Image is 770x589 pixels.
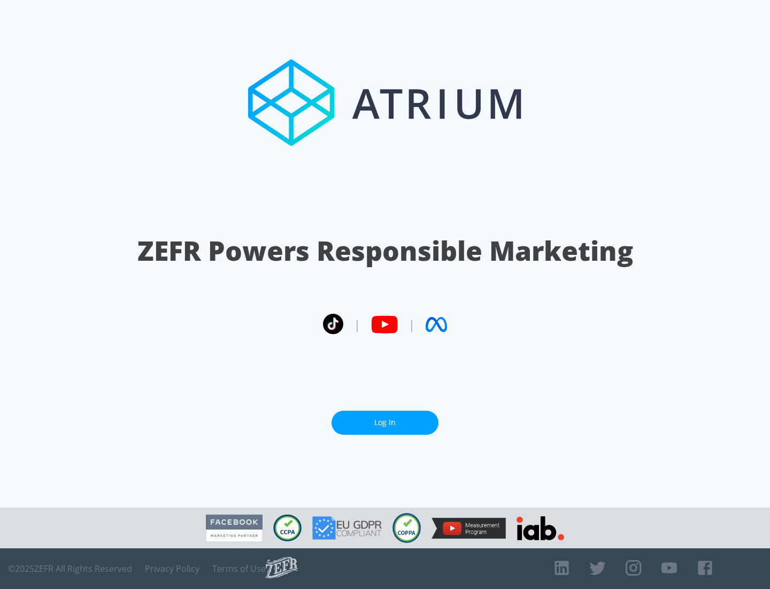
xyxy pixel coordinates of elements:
a: Privacy Policy [145,563,199,574]
img: YouTube Measurement Program [432,518,506,539]
span: © 2025 ZEFR All Rights Reserved [8,563,132,574]
span: | [409,316,415,333]
a: Log In [332,411,438,435]
span: | [354,316,360,333]
img: COPPA Compliant [392,513,421,543]
img: Facebook Marketing Partner [206,515,263,542]
img: CCPA Compliant [273,515,302,541]
img: GDPR Compliant [312,516,382,540]
img: IAB [517,516,564,540]
a: Terms of Use [212,563,266,574]
h1: ZEFR Powers Responsible Marketing [137,232,633,269]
